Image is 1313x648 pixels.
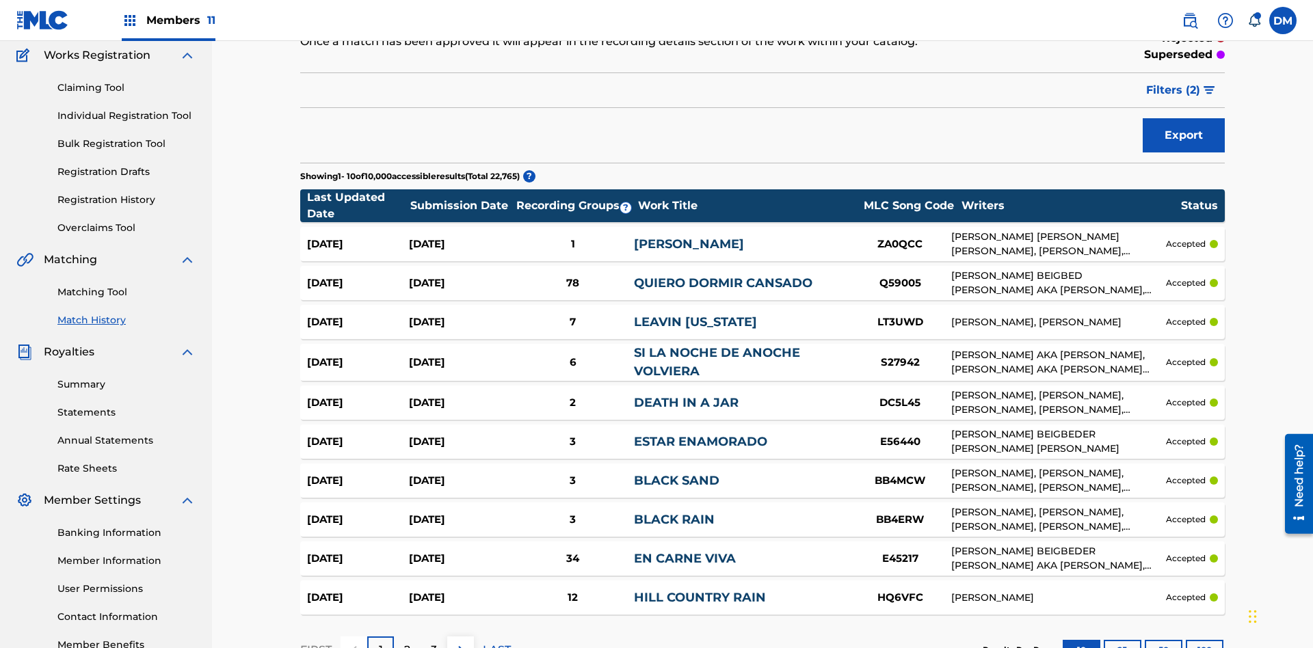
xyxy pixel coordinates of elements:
div: [PERSON_NAME] AKA [PERSON_NAME], [PERSON_NAME] AKA [PERSON_NAME] [PERSON_NAME] [951,348,1166,377]
div: [DATE] [409,395,511,411]
div: [PERSON_NAME], [PERSON_NAME], [PERSON_NAME], [PERSON_NAME], [PERSON_NAME], [PERSON_NAME] [951,505,1166,534]
div: Submission Date [410,198,513,214]
div: 3 [512,512,634,528]
a: BLACK RAIN [634,512,715,527]
div: [DATE] [307,395,409,411]
div: [DATE] [307,512,409,528]
div: [DATE] [409,473,511,489]
iframe: Chat Widget [1245,582,1313,648]
div: Q59005 [849,275,951,291]
img: Works Registration [16,47,34,64]
p: accepted [1166,356,1206,368]
a: Overclaims Tool [57,221,196,235]
a: LEAVIN [US_STATE] [634,314,757,329]
div: 3 [512,434,634,450]
p: accepted [1166,396,1206,409]
a: Matching Tool [57,285,196,299]
div: [DATE] [307,237,409,252]
div: HQ6VFC [849,590,951,606]
div: Help [1212,7,1239,34]
div: [DATE] [409,434,511,450]
div: 2 [512,395,634,411]
a: Contact Information [57,610,196,624]
img: filter [1204,86,1215,94]
a: DEATH IN A JAR [634,395,739,410]
p: accepted [1166,552,1206,565]
button: Export [1143,118,1225,152]
span: Works Registration [44,47,150,64]
div: [DATE] [409,237,511,252]
div: ZA0QCC [849,237,951,252]
span: 11 [207,14,215,27]
div: BB4ERW [849,512,951,528]
div: [DATE] [409,512,511,528]
div: Work Title [638,198,857,214]
div: LT3UWD [849,314,951,330]
a: Individual Registration Tool [57,109,196,123]
a: Annual Statements [57,433,196,448]
img: expand [179,344,196,360]
span: Matching [44,252,97,268]
img: search [1182,12,1198,29]
div: [DATE] [307,473,409,489]
div: User Menu [1269,7,1297,34]
a: HILL COUNTRY RAIN [634,590,766,605]
img: Matching [16,252,34,268]
a: User Permissions [57,582,196,596]
p: accepted [1166,435,1206,448]
div: [PERSON_NAME] [951,591,1166,605]
p: accepted [1166,238,1206,250]
p: accepted [1166,513,1206,526]
img: Member Settings [16,492,33,509]
div: Last Updated Date [307,189,410,222]
div: 78 [512,275,634,291]
a: Bulk Registration Tool [57,137,196,151]
p: accepted [1166,474,1206,487]
iframe: Resource Center [1275,429,1313,541]
img: help [1217,12,1234,29]
p: Once a match has been approved it will appear in the recording details section of the work within... [300,33,1012,50]
p: accepted [1166,277,1206,289]
a: Registration Drafts [57,165,196,179]
div: [DATE] [409,590,511,606]
span: Members [146,12,215,28]
p: superseded [1144,46,1212,63]
span: Filters ( 2 ) [1146,82,1200,98]
div: Status [1181,198,1218,214]
div: [DATE] [409,314,511,330]
div: [DATE] [409,551,511,567]
a: Public Search [1176,7,1204,34]
a: BLACK SAND [634,473,719,488]
a: Statements [57,405,196,420]
img: Royalties [16,344,33,360]
img: Top Rightsholders [122,12,138,29]
span: ? [620,202,631,213]
div: 34 [512,551,634,567]
div: [PERSON_NAME], [PERSON_NAME], [PERSON_NAME], [PERSON_NAME], [PERSON_NAME] [951,466,1166,495]
span: Royalties [44,344,94,360]
div: E56440 [849,434,951,450]
div: [PERSON_NAME] BEIGBEDER [PERSON_NAME] [PERSON_NAME] [951,427,1166,456]
a: QUIERO DORMIR CANSADO [634,275,812,291]
div: Writers [961,198,1180,214]
img: MLC Logo [16,10,69,30]
div: [DATE] [307,434,409,450]
a: Rate Sheets [57,461,196,476]
div: DC5L45 [849,395,951,411]
a: [PERSON_NAME] [634,237,744,252]
div: 7 [512,314,634,330]
a: Claiming Tool [57,81,196,95]
a: SI LA NOCHE DE ANOCHE VOLVIERA [634,345,800,379]
div: [DATE] [409,355,511,370]
div: [PERSON_NAME] BEIGBED [PERSON_NAME] AKA [PERSON_NAME], [PERSON_NAME] AKA [PERSON_NAME] [PERSON_NAME] [951,269,1166,297]
a: Summary [57,377,196,392]
div: 12 [512,590,634,606]
div: MLC Song Code [858,198,960,214]
p: accepted [1166,316,1206,328]
img: expand [179,492,196,509]
div: BB4MCW [849,473,951,489]
p: Showing 1 - 10 of 10,000 accessible results (Total 22,765 ) [300,170,520,183]
div: [PERSON_NAME], [PERSON_NAME] [951,315,1166,329]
